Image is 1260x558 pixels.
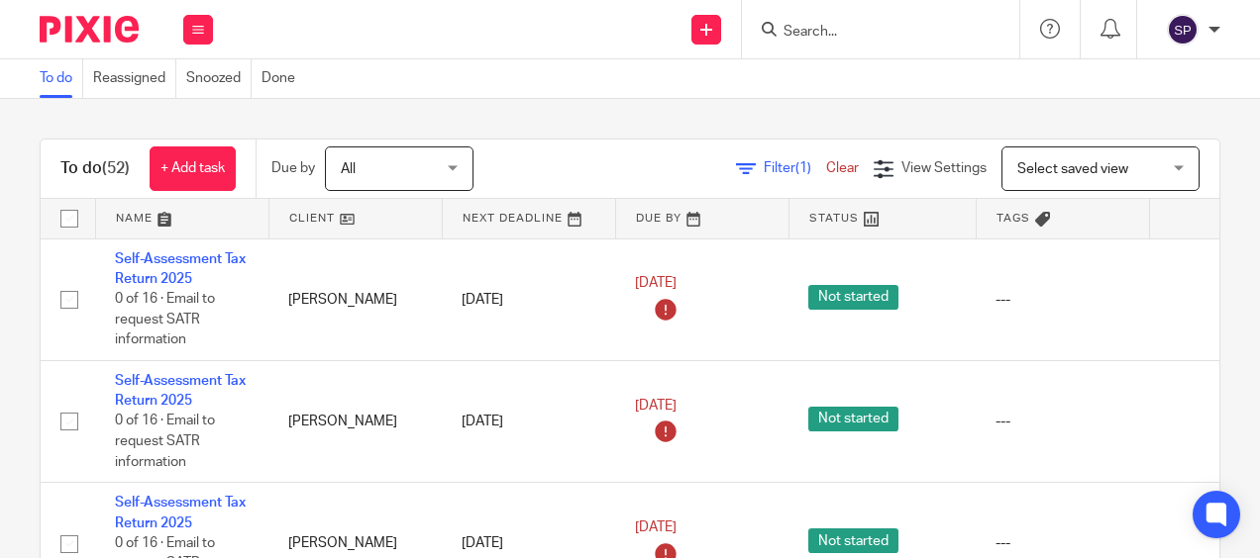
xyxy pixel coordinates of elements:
[150,146,236,191] a: + Add task
[268,360,442,482] td: [PERSON_NAME]
[808,407,898,431] span: Not started
[40,59,83,98] a: To do
[60,158,130,179] h1: To do
[442,238,615,360] td: [DATE]
[635,277,677,291] span: [DATE]
[271,158,315,178] p: Due by
[808,528,898,553] span: Not started
[115,252,246,286] a: Self-Assessment Tax Return 2025
[996,290,1129,310] div: ---
[262,59,305,98] a: Done
[635,520,677,534] span: [DATE]
[1017,162,1128,176] span: Select saved view
[997,213,1030,224] span: Tags
[782,24,960,42] input: Search
[341,162,356,176] span: All
[826,161,859,175] a: Clear
[808,285,898,310] span: Not started
[93,59,176,98] a: Reassigned
[186,59,252,98] a: Snoozed
[115,292,215,346] span: 0 of 16 · Email to request SATR information
[40,16,139,43] img: Pixie
[764,161,826,175] span: Filter
[1167,14,1199,46] img: svg%3E
[115,374,246,408] a: Self-Assessment Tax Return 2025
[996,412,1129,431] div: ---
[635,399,677,413] span: [DATE]
[268,238,442,360] td: [PERSON_NAME]
[795,161,811,175] span: (1)
[115,496,246,529] a: Self-Assessment Tax Return 2025
[442,360,615,482] td: [DATE]
[996,533,1129,553] div: ---
[115,415,215,469] span: 0 of 16 · Email to request SATR information
[102,160,130,176] span: (52)
[901,161,987,175] span: View Settings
